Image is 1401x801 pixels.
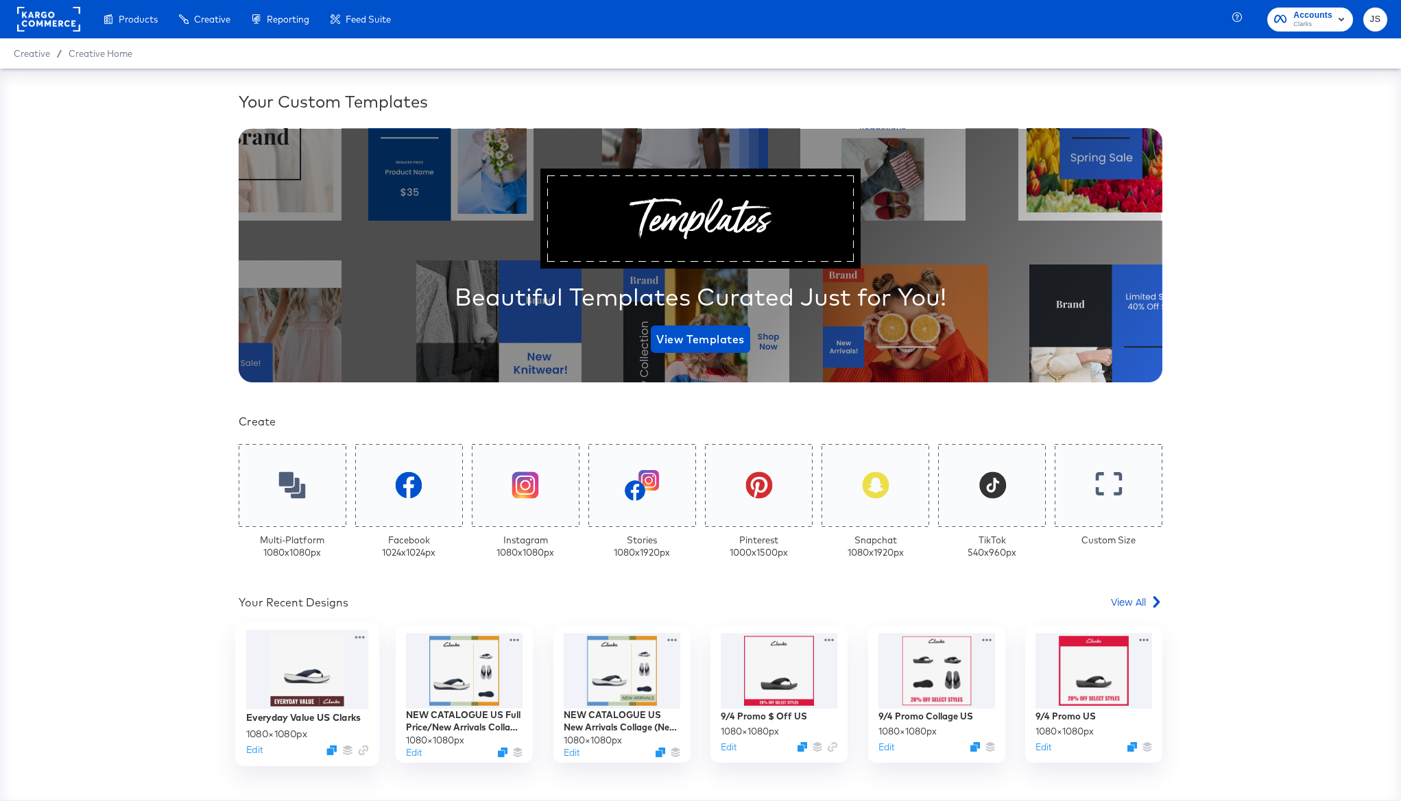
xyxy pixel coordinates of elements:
[710,626,848,763] div: 9/4 Promo $ Off US1080×1080pxEditDuplicate
[656,330,744,349] span: View Templates
[1035,725,1094,738] div: 1080 × 1080 px
[359,745,369,755] svg: Link
[14,48,50,59] span: Creative
[326,745,337,755] svg: Duplicate
[553,626,691,763] div: NEW CATALOGUE US New Arrivals Collage (New Arrivals Badge)1080×1080pxEditDuplicate
[868,626,1005,763] div: 9/4 Promo Collage US1080×1080pxEditDuplicate
[878,710,973,723] div: 9/4 Promo Collage US
[496,534,554,559] div: Instagram 1080 x 1080 px
[721,710,807,723] div: 9/4 Promo $ Off US
[50,48,69,59] span: /
[406,746,422,759] button: Edit
[1369,12,1382,27] span: JS
[968,534,1016,559] div: TikTok 540 x 960 px
[260,534,324,559] div: Multi-Platform 1080 x 1080 px
[406,708,523,734] div: NEW CATALOGUE US Full Price/New Arrivals Collage SS25
[246,743,263,756] button: Edit
[721,725,779,738] div: 1080 × 1080 px
[564,708,680,734] div: NEW CATALOGUE US New Arrivals Collage (New Arrivals Badge)
[1035,741,1051,754] button: Edit
[828,742,837,752] svg: Link
[455,280,946,314] div: Beautiful Templates Curated Just for You!
[194,14,230,25] span: Creative
[239,90,1162,113] div: Your Custom Templates
[721,741,737,754] button: Edit
[651,325,750,353] button: View Templates
[564,746,579,759] button: Edit
[406,734,464,747] div: 1080 × 1080 px
[69,48,132,59] a: Creative Home
[235,622,379,766] div: Everyday Value US Clarks1080×1080pxEditDuplicate
[848,534,904,559] div: Snapchat 1080 x 1920 px
[1293,19,1332,30] span: Clarks
[239,595,348,611] div: Your Recent Designs
[246,711,361,724] div: Everyday Value US Clarks
[1363,8,1387,32] button: JS
[1111,595,1162,615] a: View All
[396,626,533,763] div: NEW CATALOGUE US Full Price/New Arrivals Collage SS251080×1080pxEditDuplicate
[346,14,391,25] span: Feed Suite
[656,748,665,757] svg: Duplicate
[246,727,307,740] div: 1080 × 1080 px
[878,725,937,738] div: 1080 × 1080 px
[1267,8,1353,32] button: AccountsClarks
[730,534,788,559] div: Pinterest 1000 x 1500 px
[798,742,807,752] svg: Duplicate
[1035,710,1096,723] div: 9/4 Promo US
[878,741,894,754] button: Edit
[1111,595,1146,608] span: View All
[564,734,622,747] div: 1080 × 1080 px
[970,742,980,752] svg: Duplicate
[1127,742,1137,752] svg: Duplicate
[119,14,158,25] span: Products
[239,414,1162,430] div: Create
[382,534,435,559] div: Facebook 1024 x 1024 px
[1025,626,1162,763] div: 9/4 Promo US1080×1080pxEditDuplicate
[1081,534,1136,547] div: Custom Size
[498,748,507,757] svg: Duplicate
[267,14,309,25] span: Reporting
[1293,8,1332,23] span: Accounts
[614,534,670,559] div: Stories 1080 x 1920 px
